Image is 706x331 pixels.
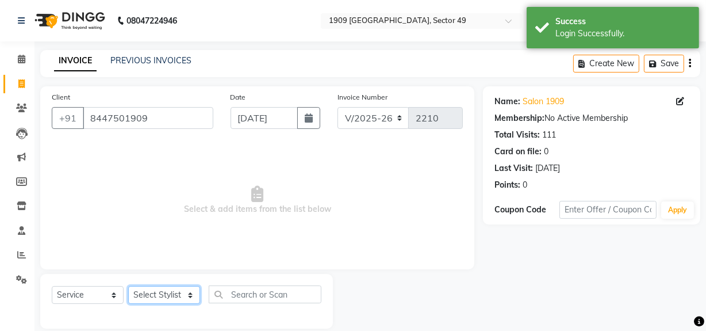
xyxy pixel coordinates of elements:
label: Invoice Number [337,92,387,102]
button: +91 [52,107,84,129]
span: Select & add items from the list below [52,143,463,258]
div: No Active Membership [494,112,689,124]
label: Client [52,92,70,102]
input: Search by Name/Mobile/Email/Code [83,107,213,129]
div: Coupon Code [494,204,559,216]
div: 111 [542,129,556,141]
div: Total Visits: [494,129,540,141]
button: Save [644,55,684,73]
a: PREVIOUS INVOICES [110,55,191,66]
div: [DATE] [535,162,560,174]
a: INVOICE [54,51,97,71]
input: Enter Offer / Coupon Code [559,201,657,219]
div: Name: [494,96,520,108]
div: Points: [494,179,520,191]
div: Login Successfully. [555,28,690,40]
div: Membership: [494,112,544,124]
input: Search or Scan [209,286,321,303]
b: 08047224946 [126,5,177,37]
div: Last Visit: [494,162,533,174]
a: Salon 1909 [523,96,564,108]
div: Success [555,16,690,28]
img: logo [29,5,108,37]
div: 0 [544,146,548,158]
button: Create New [573,55,639,73]
div: 0 [523,179,527,191]
div: Card on file: [494,146,542,158]
button: Apply [661,201,694,219]
label: Date [231,92,246,102]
